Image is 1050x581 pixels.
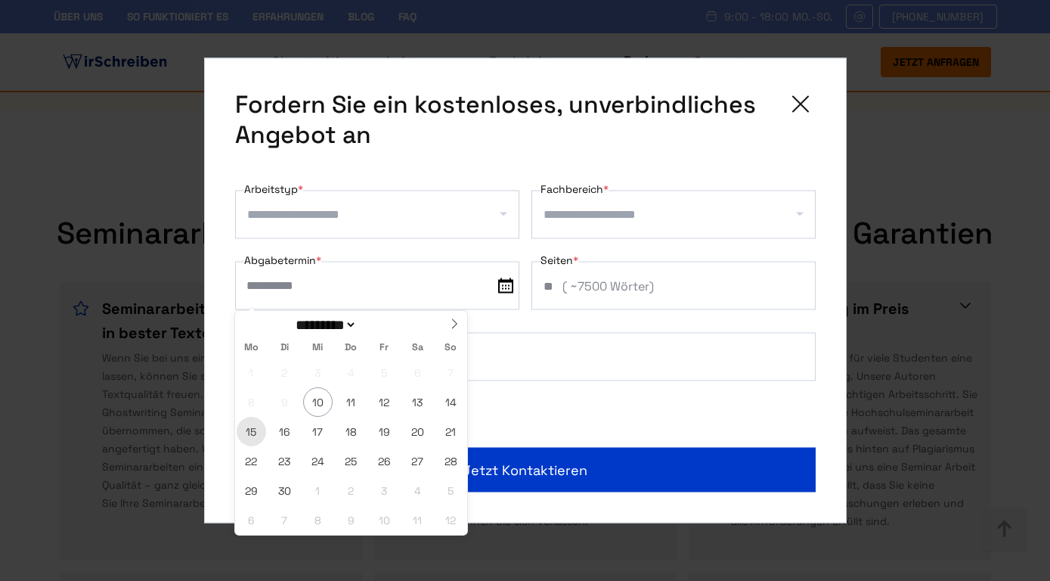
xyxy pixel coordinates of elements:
span: Oktober 3, 2025 [370,476,399,505]
span: September 16, 2025 [270,417,299,446]
input: Year [357,317,411,333]
span: September 13, 2025 [403,387,432,417]
span: Oktober 4, 2025 [403,476,432,505]
span: Fordern Sie ein kostenloses, unverbindliches Angebot an [235,89,773,150]
span: September 25, 2025 [336,446,366,476]
span: So [434,343,467,353]
span: Oktober 11, 2025 [403,505,432,535]
span: September 28, 2025 [436,446,466,476]
span: Fr [367,343,401,353]
span: September 3, 2025 [303,358,333,387]
span: September 9, 2025 [270,387,299,417]
span: Oktober 12, 2025 [436,505,466,535]
span: September 22, 2025 [237,446,266,476]
span: Jetzt kontaktieren [463,460,587,480]
span: September 18, 2025 [336,417,366,446]
span: September 7, 2025 [436,358,466,387]
span: Mi [301,343,334,353]
span: September 27, 2025 [403,446,432,476]
span: Oktober 10, 2025 [370,505,399,535]
span: September 19, 2025 [370,417,399,446]
span: September 10, 2025 [303,387,333,417]
span: September 4, 2025 [336,358,366,387]
span: Oktober 7, 2025 [270,505,299,535]
span: Oktober 2, 2025 [336,476,366,505]
span: Mo [235,343,268,353]
span: September 24, 2025 [303,446,333,476]
label: Seiten [540,251,578,269]
span: Oktober 5, 2025 [436,476,466,505]
span: September 8, 2025 [237,387,266,417]
label: Arbeitstyp [244,180,303,198]
span: September 15, 2025 [237,417,266,446]
span: September 17, 2025 [303,417,333,446]
span: September 6, 2025 [403,358,432,387]
span: September 26, 2025 [370,446,399,476]
select: Month [291,317,358,333]
span: September 21, 2025 [436,417,466,446]
span: Oktober 8, 2025 [303,505,333,535]
label: Fachbereich [540,180,609,198]
span: September 1, 2025 [237,358,266,387]
span: September 14, 2025 [436,387,466,417]
span: Di [268,343,301,353]
span: September 11, 2025 [336,387,366,417]
span: Do [334,343,367,353]
span: Oktober 6, 2025 [237,505,266,535]
button: Jetzt kontaktieren [235,448,816,492]
label: Abgabetermin [244,251,321,269]
span: September 30, 2025 [270,476,299,505]
span: September 20, 2025 [403,417,432,446]
span: Oktober 9, 2025 [336,505,366,535]
span: September 12, 2025 [370,387,399,417]
input: date [235,262,519,310]
span: September 29, 2025 [237,476,266,505]
span: September 2, 2025 [270,358,299,387]
span: September 23, 2025 [270,446,299,476]
span: Oktober 1, 2025 [303,476,333,505]
span: Sa [401,343,434,353]
img: date [498,278,513,294]
span: September 5, 2025 [370,358,399,387]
